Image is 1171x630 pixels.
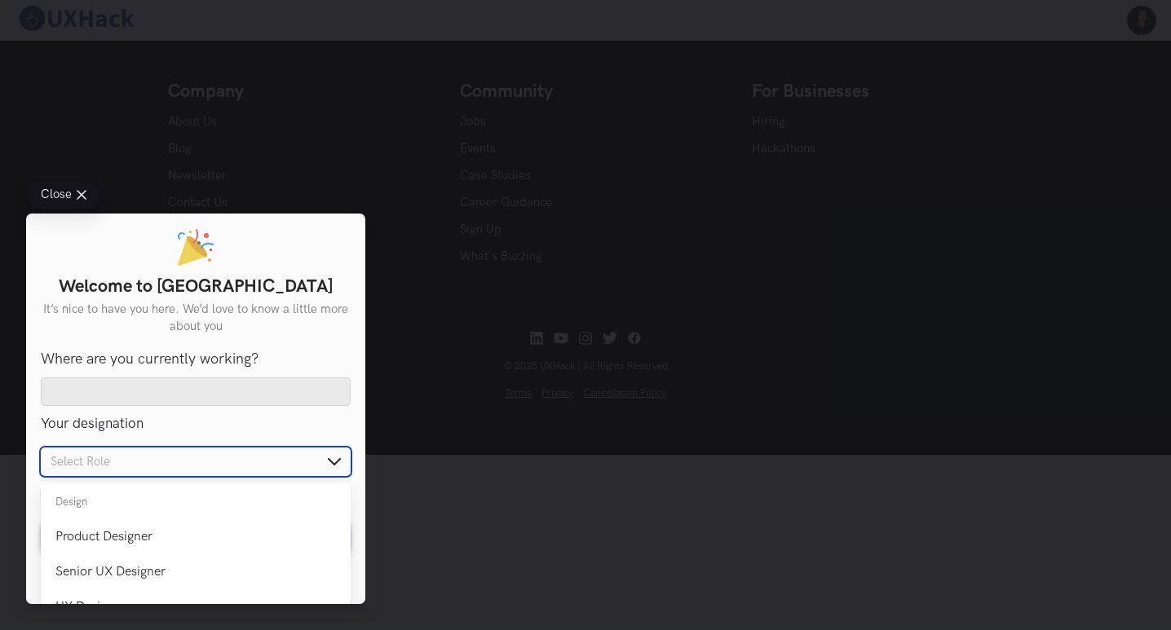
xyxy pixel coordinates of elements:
[41,416,351,433] legend: Your designation
[55,599,336,615] div: UX Designer
[55,529,336,544] div: Product Designer
[41,350,259,368] label: Where are you currently working?
[41,302,351,335] p: It’s nice to have you here. We’d love to know a little more about you
[55,496,87,509] span: Design
[55,564,336,579] div: Senior UX Designer
[26,182,101,209] button: Close
[41,447,351,476] input: Select Role
[41,276,351,297] h1: Welcome to [GEOGRAPHIC_DATA]
[41,189,72,201] span: Close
